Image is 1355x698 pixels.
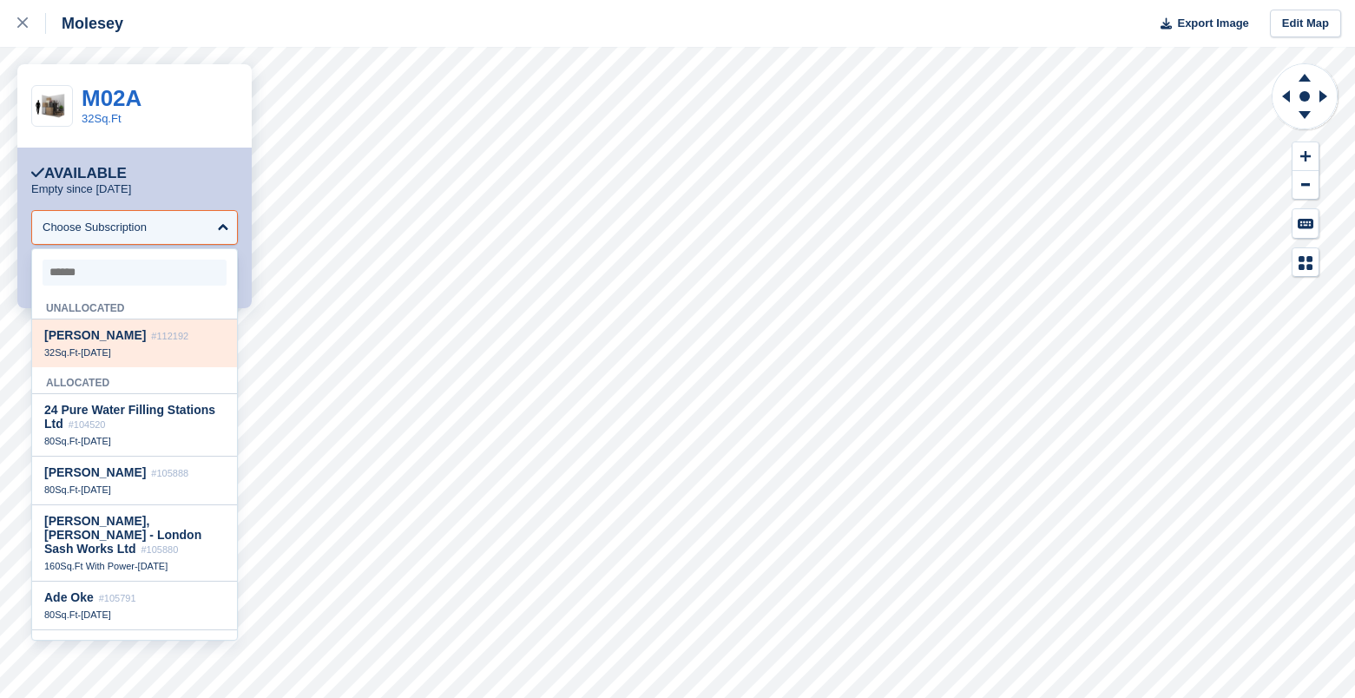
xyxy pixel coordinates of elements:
button: Export Image [1150,10,1249,38]
span: #105888 [151,468,188,478]
button: Zoom In [1293,142,1319,171]
span: [PERSON_NAME] [44,328,146,342]
div: - [44,609,225,621]
span: 32Sq.Ft [44,347,78,358]
a: M02A [82,85,141,111]
span: [DATE] [81,609,111,620]
div: Available [31,165,127,182]
div: Choose Subscription [43,219,147,236]
img: 32-sqft-unit.jpg [32,91,72,122]
div: Allocated [32,367,237,394]
p: Empty since [DATE] [31,182,131,196]
div: Molesey [46,13,123,34]
span: 160Sq.Ft With Power [44,561,135,571]
button: Map Legend [1293,248,1319,277]
span: Ade Oke [44,590,94,604]
span: [PERSON_NAME] [44,639,146,653]
span: [DATE] [81,347,111,358]
a: Edit Map [1270,10,1341,38]
span: [PERSON_NAME] [44,465,146,479]
span: [DATE] [138,561,168,571]
div: - [44,560,225,572]
div: - [44,435,225,447]
span: 80Sq.Ft [44,484,78,495]
span: 80Sq.Ft [44,436,78,446]
span: [DATE] [81,436,111,446]
span: #105791 [99,593,136,603]
span: #105880 [141,544,178,555]
div: Unallocated [32,293,237,319]
span: #112192 [151,331,188,341]
span: [PERSON_NAME], [PERSON_NAME] - London Sash Works Ltd [44,514,201,556]
span: #104520 [69,419,106,430]
span: [DATE] [81,484,111,495]
span: 80Sq.Ft [44,609,78,620]
div: - [44,484,225,496]
button: Zoom Out [1293,171,1319,200]
span: Export Image [1177,15,1248,32]
a: 32Sq.Ft [82,112,122,125]
button: Keyboard Shortcuts [1293,209,1319,238]
span: 24 Pure Water Filling Stations Ltd [44,403,215,431]
div: - [44,346,225,359]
